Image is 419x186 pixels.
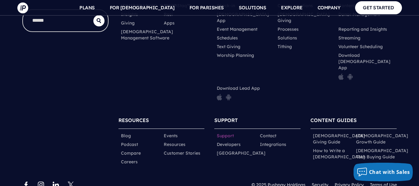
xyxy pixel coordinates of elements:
[164,133,178,139] a: Events
[164,150,200,156] a: Customer Stories
[121,133,131,139] a: Blog
[217,43,240,50] a: Text Giving
[226,94,231,101] img: pp_icon_gplay.png
[336,51,397,84] li: Download [DEMOGRAPHIC_DATA] App
[313,133,365,145] a: [DEMOGRAPHIC_DATA] Giving Guide
[347,73,353,80] img: pp_icon_gplay.png
[260,141,286,147] a: Integrations
[338,43,383,50] a: Volunteer Scheduling
[278,43,292,50] a: Tithing
[217,141,241,147] a: Developers
[354,163,413,181] button: Chat with Sales
[356,147,408,160] a: [DEMOGRAPHIC_DATA] Tech Buying Guide
[121,20,135,26] a: Giving
[356,133,408,145] a: [DEMOGRAPHIC_DATA] Growth Guide
[164,141,185,147] a: Resources
[313,147,365,160] a: How to Write a [DEMOGRAPHIC_DATA]
[338,26,387,32] a: Reporting and Insights
[338,73,344,80] img: pp_icon_appstore.png
[217,26,257,32] a: Event Management
[278,26,299,32] a: Processes
[118,114,205,129] h6: RESOURCES
[121,29,173,41] a: [DEMOGRAPHIC_DATA] Management Software
[121,159,138,165] a: Careers
[278,11,333,24] a: [DEMOGRAPHIC_DATA] Giving
[217,133,234,139] a: Support
[121,150,141,156] a: Compare
[214,114,301,129] h6: SUPPORT
[338,35,360,41] a: Streaming
[369,169,410,175] span: Chat with Sales
[217,94,222,101] img: pp_icon_appstore.png
[164,20,175,26] a: Apps
[278,35,297,41] a: Solutions
[260,133,276,139] a: Contact
[310,114,397,129] h6: CONTENT GUIDES
[217,52,254,58] a: Worship Planning
[214,84,275,104] li: Download Lead App
[217,11,273,24] a: [DEMOGRAPHIC_DATA] App
[217,150,265,156] a: [GEOGRAPHIC_DATA]
[217,35,238,41] a: Schedules
[121,141,138,147] a: Podcast
[355,1,402,14] a: GET STARTED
